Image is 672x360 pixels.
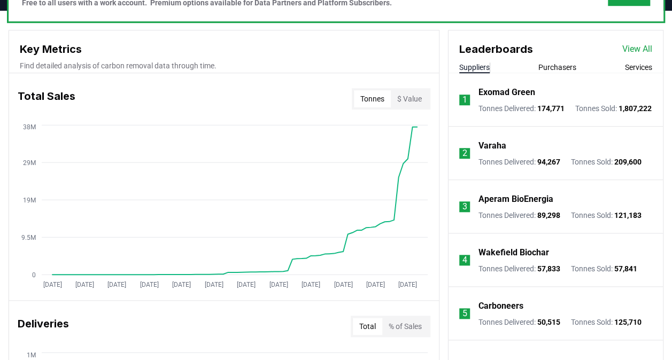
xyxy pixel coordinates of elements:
h3: Key Metrics [20,41,428,57]
p: Tonnes Sold : [571,156,642,167]
p: Tonnes Delivered : [478,156,560,167]
tspan: [DATE] [140,281,159,288]
span: 209,600 [614,158,642,166]
button: Tonnes [354,90,391,107]
p: 4 [462,254,467,267]
button: Suppliers [459,62,490,73]
button: % of Sales [382,318,428,335]
tspan: [DATE] [237,281,256,288]
span: 94,267 [537,158,560,166]
h3: Total Sales [18,88,75,109]
button: Services [625,62,652,73]
p: 5 [462,307,467,320]
tspan: 38M [23,123,36,131]
p: 3 [462,200,467,213]
tspan: 29M [23,159,36,166]
button: Purchasers [538,62,576,73]
span: 121,183 [614,211,642,220]
tspan: [DATE] [302,281,320,288]
p: Tonnes Delivered : [478,103,565,114]
p: Tonnes Sold : [571,317,642,327]
button: $ Value [391,90,428,107]
p: Tonnes Delivered : [478,317,560,327]
tspan: [DATE] [43,281,62,288]
a: Carboneers [478,300,523,312]
a: View All [622,43,652,56]
span: 57,841 [614,264,637,273]
p: Tonnes Delivered : [478,263,560,274]
tspan: 19M [23,196,36,204]
h3: Deliveries [18,316,69,337]
a: Varaha [478,139,506,152]
tspan: [DATE] [269,281,288,288]
tspan: 0 [32,271,36,278]
tspan: [DATE] [366,281,385,288]
tspan: [DATE] [334,281,352,288]
a: Wakefield Biochar [478,246,549,259]
h3: Leaderboards [459,41,533,57]
span: 89,298 [537,211,560,220]
p: 1 [462,93,467,106]
tspan: 1M [27,351,36,358]
tspan: [DATE] [172,281,191,288]
span: 50,515 [537,318,560,326]
a: Exomad Green [478,86,535,99]
button: Total [353,318,382,335]
p: Tonnes Sold : [571,210,642,221]
tspan: [DATE] [205,281,223,288]
span: 57,833 [537,264,560,273]
a: Aperam BioEnergia [478,193,553,206]
p: Tonnes Sold : [575,103,652,114]
span: 174,771 [537,104,565,113]
p: Tonnes Sold : [571,263,637,274]
p: 2 [462,147,467,160]
tspan: [DATE] [107,281,126,288]
span: 1,807,222 [619,104,652,113]
p: Tonnes Delivered : [478,210,560,221]
tspan: [DATE] [75,281,94,288]
p: Find detailed analysis of carbon removal data through time. [20,60,428,71]
span: 125,710 [614,318,642,326]
tspan: 9.5M [21,233,36,241]
tspan: [DATE] [398,281,417,288]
